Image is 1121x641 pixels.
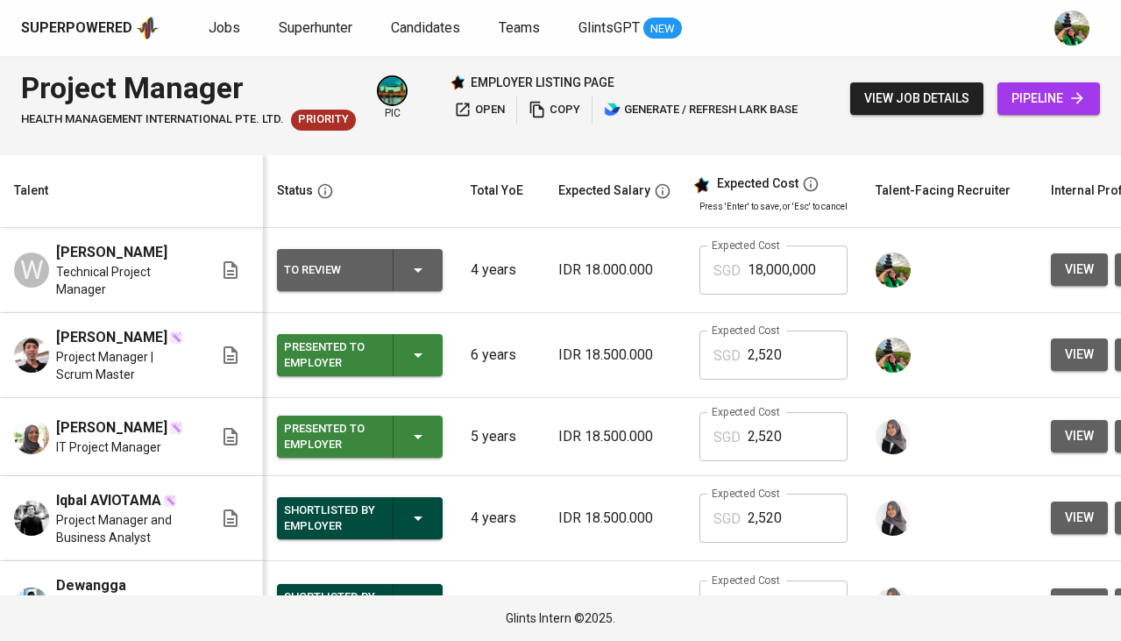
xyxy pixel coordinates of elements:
[14,419,49,454] img: siti bariroh maulidyawati
[1051,588,1108,621] button: view
[277,497,443,539] button: Shortlisted by Employer
[699,200,848,213] p: Press 'Enter' to save, or 'Esc' to cancel
[558,426,671,447] p: IDR 18.500.000
[56,575,192,617] span: Dewangga [PERSON_NAME]
[284,259,379,281] div: To Review
[604,101,621,118] img: lark
[471,345,530,366] p: 6 years
[876,338,911,373] img: eva@glints.com
[56,417,167,438] span: [PERSON_NAME]
[558,595,671,616] p: IDR 18.500.000
[578,19,640,36] span: GlintsGPT
[876,180,1011,202] div: Talent-Facing Recruiter
[279,19,352,36] span: Superhunter
[1051,502,1108,534] button: view
[558,180,650,202] div: Expected Salary
[21,15,160,41] a: Superpoweredapp logo
[1051,338,1108,371] button: view
[284,336,379,374] div: Presented to Employer
[56,242,167,263] span: [PERSON_NAME]
[56,438,161,456] span: IT Project Manager
[558,508,671,529] p: IDR 18.500.000
[1065,425,1094,447] span: view
[377,75,408,121] div: pic
[391,18,464,39] a: Candidates
[56,511,192,546] span: Project Manager and Business Analyst
[277,416,443,458] button: Presented to Employer
[391,19,460,36] span: Candidates
[14,501,49,536] img: Iqbal AVIOTAMA
[558,345,671,366] p: IDR 18.500.000
[14,338,49,373] img: Erik Adianto
[1054,11,1089,46] img: eva@glints.com
[277,249,443,291] button: To Review
[713,345,741,367] p: SGD
[56,263,192,298] span: Technical Project Manager
[1065,344,1094,366] span: view
[291,110,356,131] div: New Job received from Demand Team
[850,82,983,115] button: view job details
[169,331,183,345] img: magic_wand.svg
[471,426,530,447] p: 5 years
[876,501,911,536] img: sinta.windasari@glints.com
[136,15,160,41] img: app logo
[643,20,682,38] span: NEW
[209,18,244,39] a: Jobs
[284,417,379,456] div: Presented to Employer
[876,419,911,454] img: sinta.windasari@glints.com
[717,176,798,192] div: Expected Cost
[471,595,530,616] p: 5 years
[14,588,49,623] img: Dewangga Ardian Pratama
[284,586,379,624] div: Shortlisted by Employer
[524,96,585,124] button: copy
[291,111,356,128] span: Priority
[1051,253,1108,286] button: view
[471,74,614,91] p: employer listing page
[876,253,911,288] img: eva@glints.com
[1065,259,1094,281] span: view
[1011,88,1086,110] span: pipeline
[471,508,530,529] p: 4 years
[471,260,530,281] p: 4 years
[1051,420,1108,452] button: view
[209,19,240,36] span: Jobs
[713,260,741,281] p: SGD
[279,18,356,39] a: Superhunter
[163,494,177,508] img: magic_wand.svg
[284,499,379,538] div: Shortlisted by Employer
[277,334,443,376] button: Presented to Employer
[876,588,911,623] img: sinta.windasari@glints.com
[14,253,49,288] div: W
[21,67,356,110] div: Project Manager
[1065,594,1094,616] span: view
[56,490,161,511] span: Iqbal AVIOTAMA
[21,18,132,39] div: Superpowered
[499,19,540,36] span: Teams
[713,509,741,530] p: SGD
[529,100,580,120] span: copy
[499,18,543,39] a: Teams
[277,584,443,626] button: Shortlisted by Employer
[558,260,671,281] p: IDR 18.000.000
[692,176,710,194] img: glints_star.svg
[454,100,505,120] span: open
[450,75,465,90] img: Glints Star
[450,96,509,124] button: open
[379,77,406,104] img: a5d44b89-0c59-4c54-99d0-a63b29d42bd3.jpg
[14,180,48,202] div: Talent
[56,348,192,383] span: Project Manager | Scrum Master
[277,180,313,202] div: Status
[578,18,682,39] a: GlintsGPT NEW
[471,180,523,202] div: Total YoE
[864,88,969,110] span: view job details
[1065,507,1094,529] span: view
[997,82,1100,115] a: pipeline
[169,421,183,435] img: magic_wand.svg
[56,327,167,348] span: [PERSON_NAME]
[713,427,741,448] p: SGD
[604,100,798,120] span: generate / refresh lark base
[600,96,802,124] button: lark generate / refresh lark base
[21,111,284,128] span: HEALTH MANAGEMENT INTERNATIONAL PTE. LTD.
